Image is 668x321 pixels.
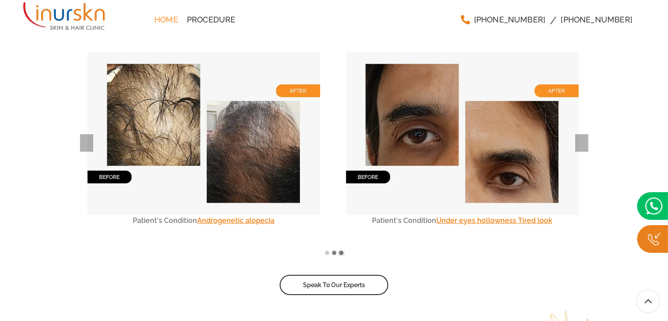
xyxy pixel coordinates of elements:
a: Procedure [183,11,240,29]
span: Home [154,16,178,24]
span: Procedure [187,16,236,24]
strong: Androgenetic alopecia [197,216,274,225]
button: Previous [80,134,93,152]
strong: Under eyes hollowness Tired look [436,216,552,225]
p: Patient's Condition [88,215,320,226]
p: Patient's Condition [346,215,579,226]
button: Next [575,134,588,152]
a: Speak To Our Experts [280,275,389,295]
a: Scroll To Top [637,290,659,312]
a: [PHONE_NUMBER] [556,11,637,29]
a: [PHONE_NUMBER] [456,11,550,29]
span: [PHONE_NUMBER] [561,16,632,24]
a: Home [150,11,183,29]
span: [PHONE_NUMBER] [474,16,546,24]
